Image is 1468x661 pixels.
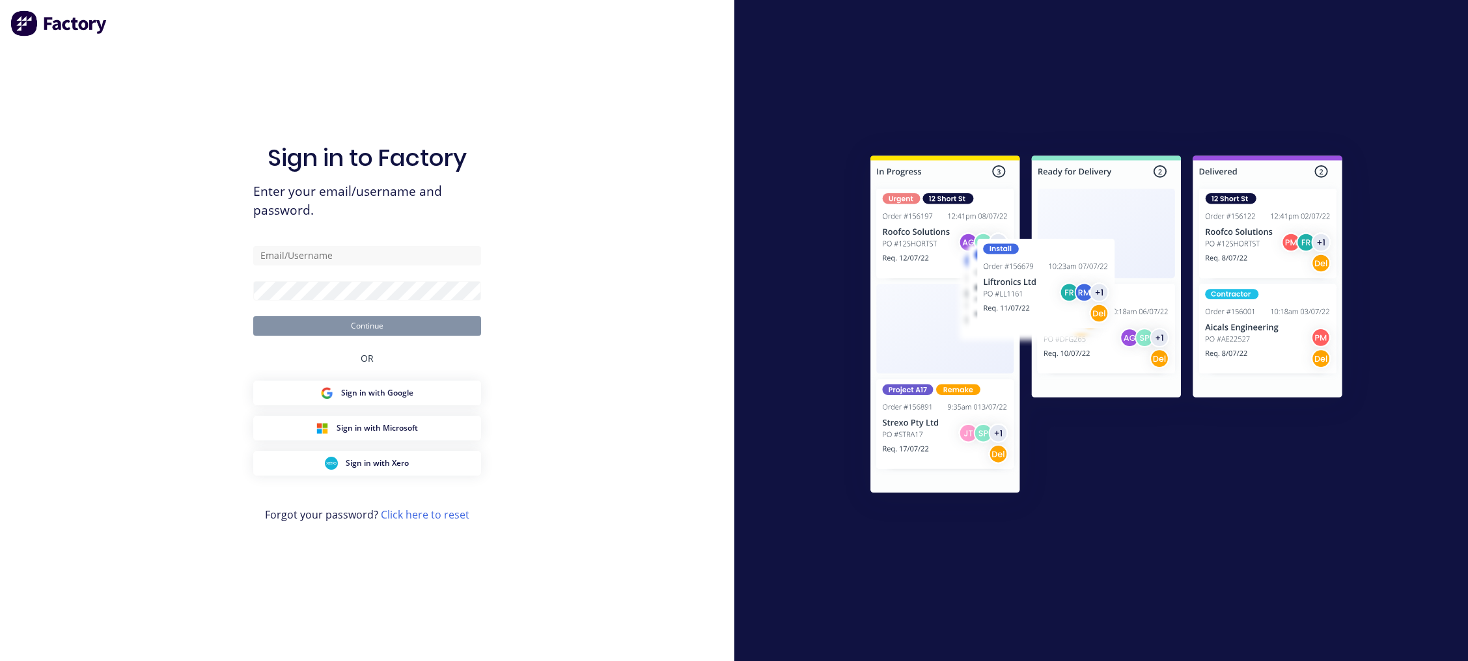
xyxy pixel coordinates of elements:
[265,507,469,522] span: Forgot your password?
[842,129,1371,524] img: Sign in
[341,387,413,399] span: Sign in with Google
[346,457,409,469] span: Sign in with Xero
[253,316,481,336] button: Continue
[325,457,338,470] img: Xero Sign in
[253,381,481,405] button: Google Sign inSign in with Google
[316,422,329,435] img: Microsoft Sign in
[253,451,481,476] button: Xero Sign inSign in with Xero
[10,10,108,36] img: Factory
[381,507,469,522] a: Click here to reset
[320,386,333,399] img: Google Sign in
[337,422,418,434] span: Sign in with Microsoft
[361,336,374,381] div: OR
[253,182,481,220] span: Enter your email/username and password.
[253,416,481,440] button: Microsoft Sign inSign in with Microsoft
[268,144,467,172] h1: Sign in to Factory
[253,246,481,265] input: Email/Username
